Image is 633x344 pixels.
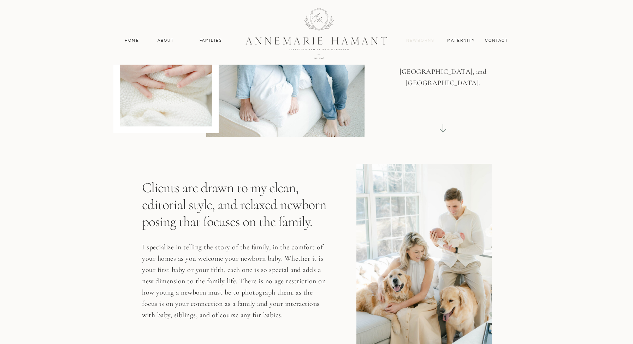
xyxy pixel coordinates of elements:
[142,179,330,224] p: Clients are drawn to my clean, editorial style, and relaxed newborn posing that focuses on the fa...
[403,37,437,44] a: Newborns
[391,10,495,96] h3: Families come to me for my comfortable and family-centered newborn photography experience. I crea...
[195,37,227,44] a: Families
[122,37,142,44] a: Home
[155,37,176,44] a: About
[481,37,512,44] a: contact
[447,37,474,44] a: MAternity
[142,242,328,325] p: I specialize in telling the story of the family, in the comfort of your homes as you welcome your...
